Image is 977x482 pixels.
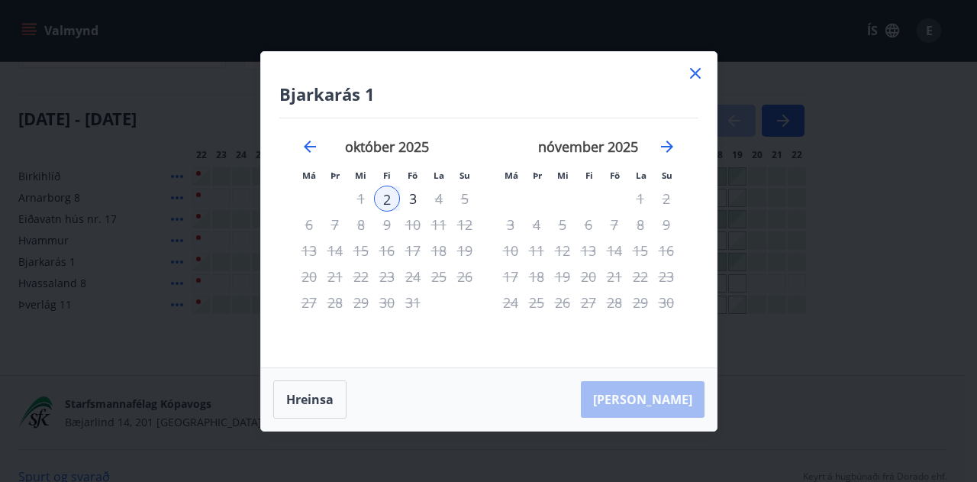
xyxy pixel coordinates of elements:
[662,170,672,181] small: Su
[653,264,679,290] td: Not available. sunnudagur, 23. nóvember 2025
[374,290,400,315] td: Not available. fimmtudagur, 30. október 2025
[400,212,426,238] div: Aðeins útritun í boði
[550,238,576,264] td: Not available. miðvikudagur, 12. nóvember 2025
[355,170,366,181] small: Mi
[627,290,653,315] td: Not available. laugardagur, 29. nóvember 2025
[331,170,340,181] small: Þr
[550,212,576,238] td: Not available. miðvikudagur, 5. nóvember 2025
[374,264,400,290] td: Not available. fimmtudagur, 23. október 2025
[636,170,646,181] small: La
[302,170,316,181] small: Má
[601,264,627,290] td: Not available. föstudagur, 21. nóvember 2025
[459,170,470,181] small: Su
[550,264,576,290] td: Not available. miðvikudagur, 19. nóvember 2025
[400,290,426,315] td: Not available. föstudagur, 31. október 2025
[279,118,698,349] div: Calendar
[400,238,426,264] td: Not available. föstudagur, 17. október 2025
[273,380,347,419] button: Hreinsa
[400,264,426,290] td: Not available. föstudagur, 24. október 2025
[301,137,319,156] div: Move backward to switch to the previous month.
[550,290,576,315] td: Not available. miðvikudagur, 26. nóvember 2025
[426,212,452,238] td: Not available. laugardagur, 11. október 2025
[400,212,426,238] td: Not available. föstudagur, 10. október 2025
[557,170,569,181] small: Mi
[452,212,478,238] td: Not available. sunnudagur, 12. október 2025
[627,186,653,212] td: Not available. laugardagur, 1. nóvember 2025
[322,212,348,238] td: Not available. þriðjudagur, 7. október 2025
[345,137,429,156] strong: október 2025
[408,170,418,181] small: Fö
[576,238,601,264] td: Not available. fimmtudagur, 13. nóvember 2025
[322,290,348,315] td: Not available. þriðjudagur, 28. október 2025
[400,186,426,212] div: Aðeins útritun í boði
[296,238,322,264] td: Not available. mánudagur, 13. október 2025
[576,264,601,290] td: Not available. fimmtudagur, 20. nóvember 2025
[374,186,400,212] div: 2
[400,186,426,212] td: Choose föstudagur, 3. október 2025 as your check-out date. It’s available.
[524,264,550,290] td: Not available. þriðjudagur, 18. nóvember 2025
[498,264,524,290] td: Not available. mánudagur, 17. nóvember 2025
[524,290,550,315] td: Not available. þriðjudagur, 25. nóvember 2025
[374,212,400,238] td: Not available. fimmtudagur, 9. október 2025
[653,238,679,264] td: Not available. sunnudagur, 16. nóvember 2025
[426,238,452,264] td: Not available. laugardagur, 18. október 2025
[576,290,601,315] td: Not available. fimmtudagur, 27. nóvember 2025
[538,137,638,156] strong: nóvember 2025
[658,137,676,156] div: Move forward to switch to the next month.
[653,290,679,315] td: Not available. sunnudagur, 30. nóvember 2025
[653,186,679,212] td: Not available. sunnudagur, 2. nóvember 2025
[627,212,653,238] td: Not available. laugardagur, 8. nóvember 2025
[601,290,627,315] td: Not available. föstudagur, 28. nóvember 2025
[610,170,620,181] small: Fö
[585,170,593,181] small: Fi
[279,82,698,105] h4: Bjarkarás 1
[524,238,550,264] td: Not available. þriðjudagur, 11. nóvember 2025
[296,212,322,238] td: Not available. mánudagur, 6. október 2025
[653,290,679,315] div: Aðeins útritun í boði
[383,170,391,181] small: Fi
[400,264,426,290] div: Aðeins útritun í boði
[426,186,452,212] td: Not available. laugardagur, 4. október 2025
[524,212,550,238] td: Not available. þriðjudagur, 4. nóvember 2025
[452,238,478,264] td: Not available. sunnudagur, 19. október 2025
[374,238,400,264] td: Not available. fimmtudagur, 16. október 2025
[434,170,444,181] small: La
[576,212,601,238] td: Not available. fimmtudagur, 6. nóvember 2025
[348,290,374,315] td: Not available. miðvikudagur, 29. október 2025
[348,186,374,212] td: Not available. miðvikudagur, 1. október 2025
[498,290,524,315] td: Not available. mánudagur, 24. nóvember 2025
[498,238,524,264] td: Not available. mánudagur, 10. nóvember 2025
[426,264,452,290] td: Not available. laugardagur, 25. október 2025
[601,238,627,264] td: Not available. föstudagur, 14. nóvember 2025
[627,264,653,290] td: Not available. laugardagur, 22. nóvember 2025
[601,212,627,238] td: Not available. föstudagur, 7. nóvember 2025
[498,212,524,238] td: Not available. mánudagur, 3. nóvember 2025
[452,264,478,290] td: Not available. sunnudagur, 26. október 2025
[296,290,322,315] td: Not available. mánudagur, 27. október 2025
[505,170,518,181] small: Má
[452,186,478,212] td: Not available. sunnudagur, 5. október 2025
[374,186,400,212] td: Selected as start date. fimmtudagur, 2. október 2025
[322,238,348,264] td: Not available. þriðjudagur, 14. október 2025
[653,212,679,238] td: Not available. sunnudagur, 9. nóvember 2025
[296,264,322,290] td: Not available. mánudagur, 20. október 2025
[348,238,374,264] td: Not available. miðvikudagur, 15. október 2025
[348,212,374,238] td: Not available. miðvikudagur, 8. október 2025
[322,264,348,290] td: Not available. þriðjudagur, 21. október 2025
[627,238,653,264] td: Not available. laugardagur, 15. nóvember 2025
[533,170,542,181] small: Þr
[348,264,374,290] td: Not available. miðvikudagur, 22. október 2025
